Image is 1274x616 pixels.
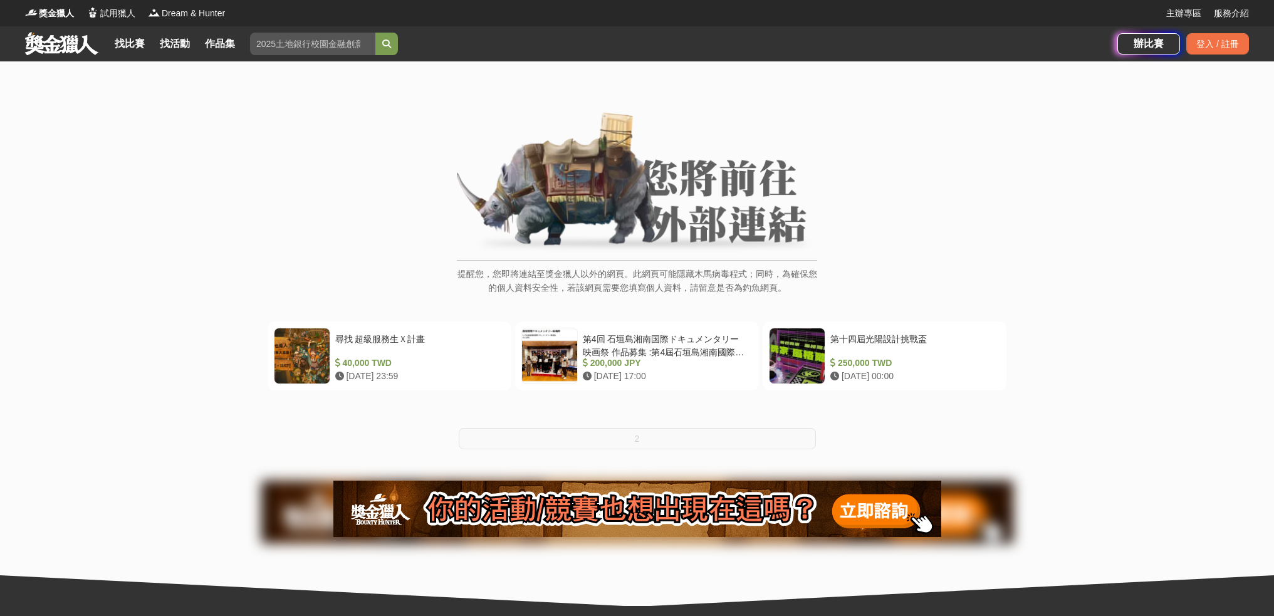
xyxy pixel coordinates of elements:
div: 第十四屆光陽設計挑戰盃 [830,333,995,357]
a: 第4回 石垣島湘南国際ドキュメンタリー映画祭 作品募集 :第4屆石垣島湘南國際紀錄片電影節作品徵集 200,000 JPY [DATE] 17:00 [515,321,759,390]
img: Logo [148,6,160,19]
div: 250,000 TWD [830,357,995,370]
a: 服務介紹 [1214,7,1249,20]
img: Logo [86,6,99,19]
img: External Link Banner [457,112,817,254]
a: 辦比賽 [1117,33,1180,55]
div: [DATE] 00:00 [830,370,995,383]
a: Logo試用獵人 [86,7,135,20]
a: 第十四屆光陽設計挑戰盃 250,000 TWD [DATE] 00:00 [763,321,1006,390]
button: 2 [459,428,816,449]
input: 2025土地銀行校園金融創意挑戰賽：從你出發 開啟智慧金融新頁 [250,33,375,55]
a: Logo獎金獵人 [25,7,74,20]
a: 找活動 [155,35,195,53]
div: 登入 / 註冊 [1186,33,1249,55]
a: LogoDream & Hunter [148,7,225,20]
img: 905fc34d-8193-4fb2-a793-270a69788fd0.png [333,481,941,537]
div: [DATE] 17:00 [583,370,748,383]
div: 尋找 超級服務生Ｘ計畫 [335,333,500,357]
div: 200,000 JPY [583,357,748,370]
span: 獎金獵人 [39,7,74,20]
div: 40,000 TWD [335,357,500,370]
p: 提醒您，您即將連結至獎金獵人以外的網頁。此網頁可能隱藏木馬病毒程式；同時，為確保您的個人資料安全性，若該網頁需要您填寫個人資料，請留意是否為釣魚網頁。 [457,267,817,308]
div: [DATE] 23:59 [335,370,500,383]
a: 找比賽 [110,35,150,53]
span: Dream & Hunter [162,7,225,20]
div: 第4回 石垣島湘南国際ドキュメンタリー映画祭 作品募集 :第4屆石垣島湘南國際紀錄片電影節作品徵集 [583,333,748,357]
a: 主辦專區 [1166,7,1201,20]
a: 尋找 超級服務生Ｘ計畫 40,000 TWD [DATE] 23:59 [268,321,511,390]
span: 試用獵人 [100,7,135,20]
a: 作品集 [200,35,240,53]
img: Logo [25,6,38,19]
